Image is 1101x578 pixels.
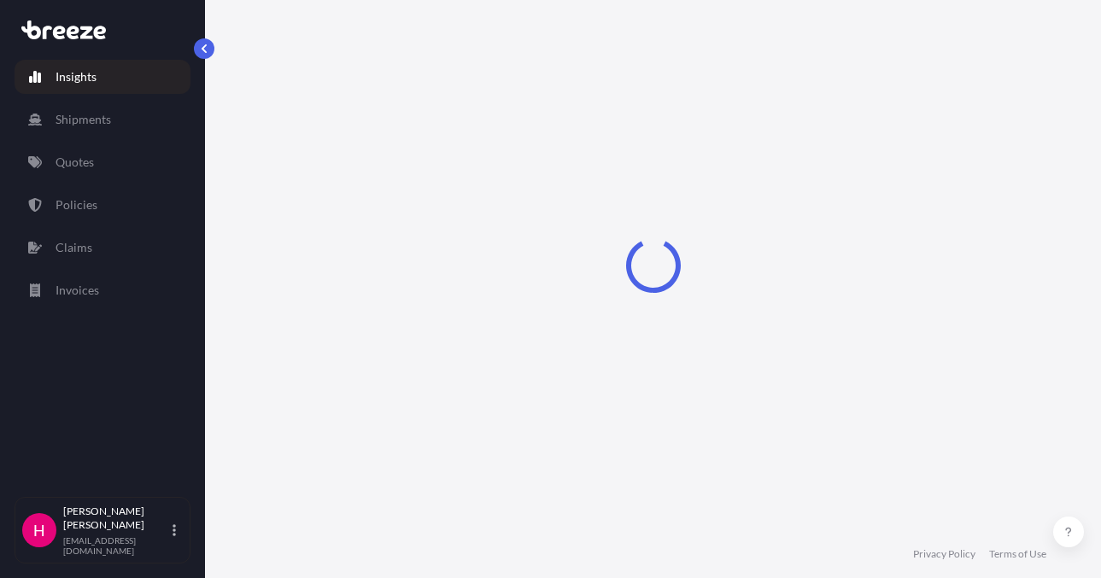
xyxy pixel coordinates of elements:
p: Shipments [56,111,111,128]
p: [EMAIL_ADDRESS][DOMAIN_NAME] [63,535,169,556]
p: Claims [56,239,92,256]
a: Invoices [15,273,190,307]
a: Policies [15,188,190,222]
a: Claims [15,231,190,265]
p: Invoices [56,282,99,299]
a: Quotes [15,145,190,179]
a: Privacy Policy [913,547,975,561]
a: Insights [15,60,190,94]
p: [PERSON_NAME] [PERSON_NAME] [63,505,169,532]
p: Policies [56,196,97,213]
a: Terms of Use [989,547,1046,561]
span: H [33,522,45,539]
a: Shipments [15,102,190,137]
p: Quotes [56,154,94,171]
p: Insights [56,68,97,85]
